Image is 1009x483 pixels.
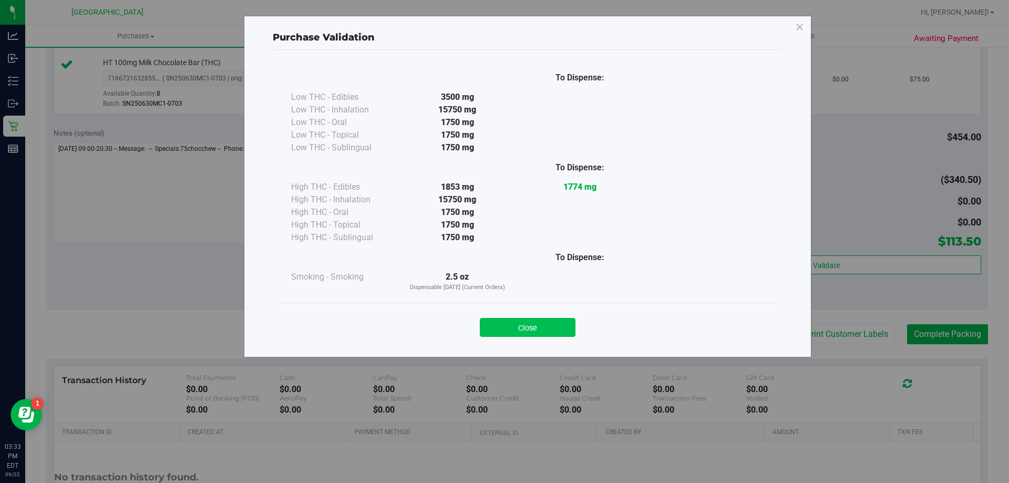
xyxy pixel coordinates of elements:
div: 2.5 oz [396,271,519,292]
iframe: Resource center unread badge [31,397,44,410]
div: To Dispense: [519,71,641,84]
iframe: Resource center [11,399,42,430]
div: High THC - Oral [291,206,396,219]
div: Low THC - Topical [291,129,396,141]
div: 3500 mg [396,91,519,104]
div: High THC - Inhalation [291,193,396,206]
p: Dispensable [DATE] (Current Orders) [396,283,519,292]
div: Smoking - Smoking [291,271,396,283]
div: High THC - Topical [291,219,396,231]
div: 1750 mg [396,231,519,244]
div: Low THC - Oral [291,116,396,129]
div: Low THC - Sublingual [291,141,396,154]
div: 15750 mg [396,104,519,116]
div: 15750 mg [396,193,519,206]
div: 1750 mg [396,219,519,231]
div: To Dispense: [519,161,641,174]
div: High THC - Sublingual [291,231,396,244]
div: Low THC - Inhalation [291,104,396,116]
div: 1750 mg [396,116,519,129]
div: 1853 mg [396,181,519,193]
div: Low THC - Edibles [291,91,396,104]
div: High THC - Edibles [291,181,396,193]
button: Close [480,318,575,337]
div: To Dispense: [519,251,641,264]
div: 1750 mg [396,206,519,219]
div: 1750 mg [396,129,519,141]
strong: 1774 mg [563,182,596,192]
span: Purchase Validation [273,32,375,43]
div: 1750 mg [396,141,519,154]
